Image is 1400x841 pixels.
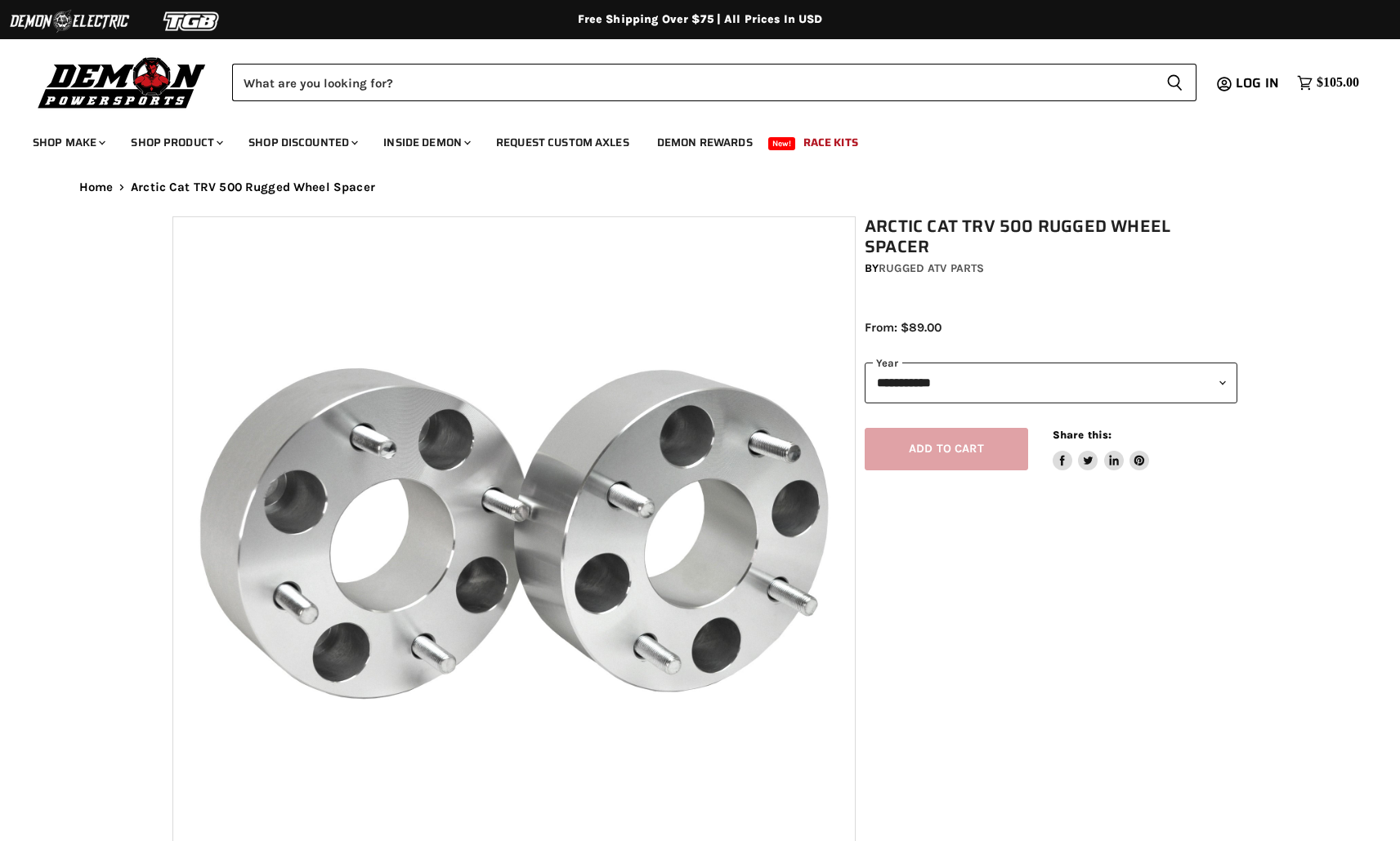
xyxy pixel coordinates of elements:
[232,64,1196,101] form: Product
[33,53,212,111] img: Demon Powersports
[1289,71,1367,95] a: $105.00
[371,126,481,159] a: Inside Demon
[1236,73,1279,93] span: Log in
[1228,76,1289,91] a: Log in
[47,12,1354,27] div: Free Shipping Over $75 | All Prices In USD
[768,137,796,150] span: New!
[879,261,984,275] a: Rugged ATV Parts
[484,126,642,159] a: Request Custom Axles
[119,126,233,159] a: Shop Product
[1053,428,1150,471] aside: Share this:
[20,126,115,159] a: Shop Make
[1317,75,1359,91] span: $105.00
[865,216,1237,257] h1: Arctic Cat TRV 500 Rugged Wheel Spacer
[791,126,870,159] a: Race Kits
[232,64,1153,101] input: Search
[236,126,368,159] a: Shop Discounted
[865,260,1237,278] div: by
[79,180,114,194] a: Home
[8,6,131,37] img: Demon Electric Logo 2
[865,363,1237,403] select: year
[131,6,253,37] img: TGB Logo 2
[20,119,1355,159] ul: Main menu
[1053,429,1112,441] span: Share this:
[1153,64,1196,101] button: Search
[645,126,765,159] a: Demon Rewards
[47,180,1354,194] nav: Breadcrumbs
[131,180,375,194] span: Arctic Cat TRV 500 Rugged Wheel Spacer
[865,320,942,335] span: From: $89.00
